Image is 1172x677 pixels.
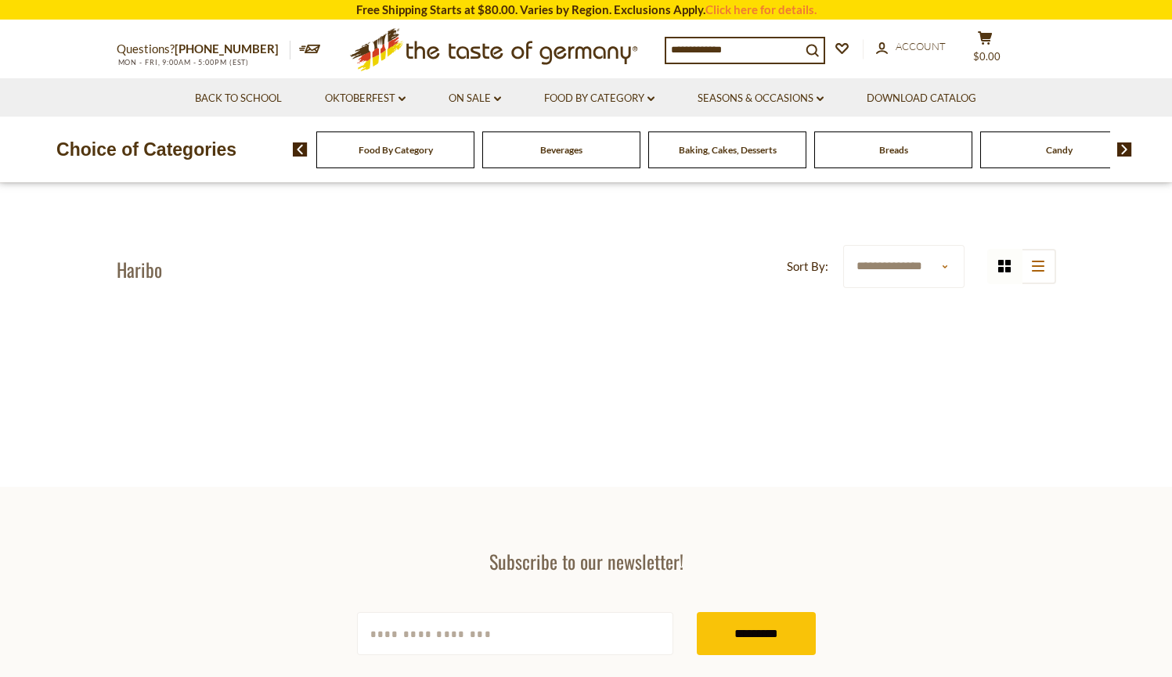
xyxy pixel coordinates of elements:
[876,38,946,56] a: Account
[698,90,824,107] a: Seasons & Occasions
[679,144,777,156] a: Baking, Cakes, Desserts
[1117,142,1132,157] img: next arrow
[544,90,655,107] a: Food By Category
[787,257,828,276] label: Sort By:
[293,142,308,157] img: previous arrow
[175,41,279,56] a: [PHONE_NUMBER]
[117,58,250,67] span: MON - FRI, 9:00AM - 5:00PM (EST)
[879,144,908,156] a: Breads
[449,90,501,107] a: On Sale
[540,144,582,156] a: Beverages
[117,257,162,281] h1: Haribo
[325,90,406,107] a: Oktoberfest
[117,39,290,59] p: Questions?
[195,90,282,107] a: Back to School
[359,144,433,156] a: Food By Category
[1046,144,1073,156] a: Candy
[705,2,817,16] a: Click here for details.
[962,31,1009,70] button: $0.00
[867,90,976,107] a: Download Catalog
[357,549,816,573] h3: Subscribe to our newsletter!
[973,50,1001,63] span: $0.00
[896,40,946,52] span: Account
